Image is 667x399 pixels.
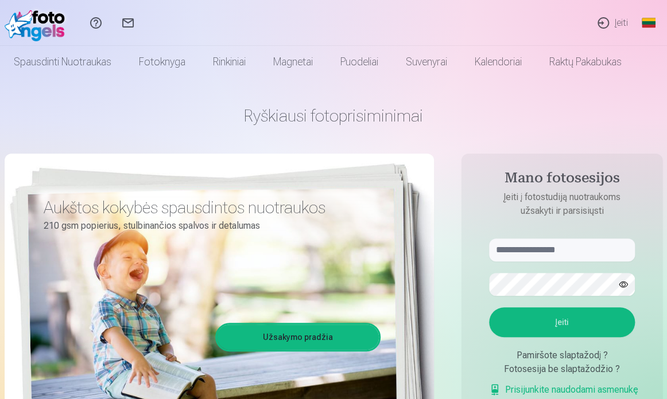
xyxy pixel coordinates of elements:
[259,46,327,78] a: Magnetai
[125,46,199,78] a: Fotoknyga
[199,46,259,78] a: Rinkiniai
[478,170,646,190] h4: Mano fotosesijos
[217,324,379,350] a: Užsakymo pradžia
[392,46,461,78] a: Suvenyrai
[489,349,635,362] div: Pamiršote slaptažodį ?
[478,190,646,218] p: Įeiti į fotostudiją nuotraukoms užsakyti ir parsisiųsti
[5,105,662,126] h1: Ryškiausi fotoprisiminimai
[44,197,372,218] h3: Aukštos kokybės spausdintos nuotraukos
[44,218,372,234] p: 210 gsm popierius, stulbinančios spalvos ir detalumas
[461,46,536,78] a: Kalendoriai
[489,383,638,397] a: Prisijunkite naudodami asmenukę
[489,307,635,337] button: Įeiti
[327,46,392,78] a: Puodeliai
[536,46,635,78] a: Raktų pakabukas
[5,5,71,41] img: /fa2
[489,362,635,376] div: Fotosesija be slaptažodžio ?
